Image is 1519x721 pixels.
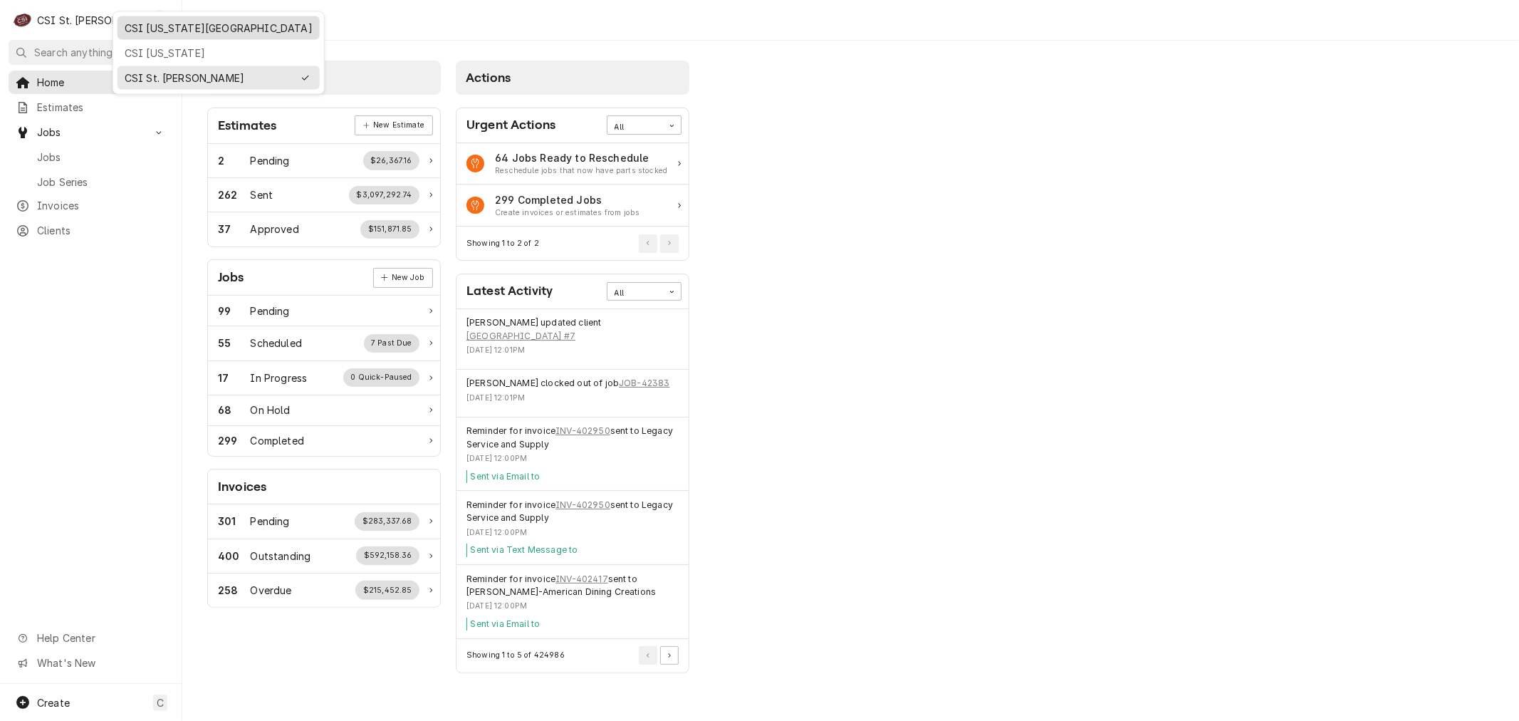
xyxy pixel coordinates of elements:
div: CSI [US_STATE] [125,46,313,61]
span: Jobs [37,150,166,165]
span: Job Series [37,175,166,190]
div: CSI [US_STATE][GEOGRAPHIC_DATA] [125,21,313,36]
a: Go to Jobs [9,145,173,169]
a: Go to Job Series [9,170,173,194]
div: CSI St. [PERSON_NAME] [125,71,293,85]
